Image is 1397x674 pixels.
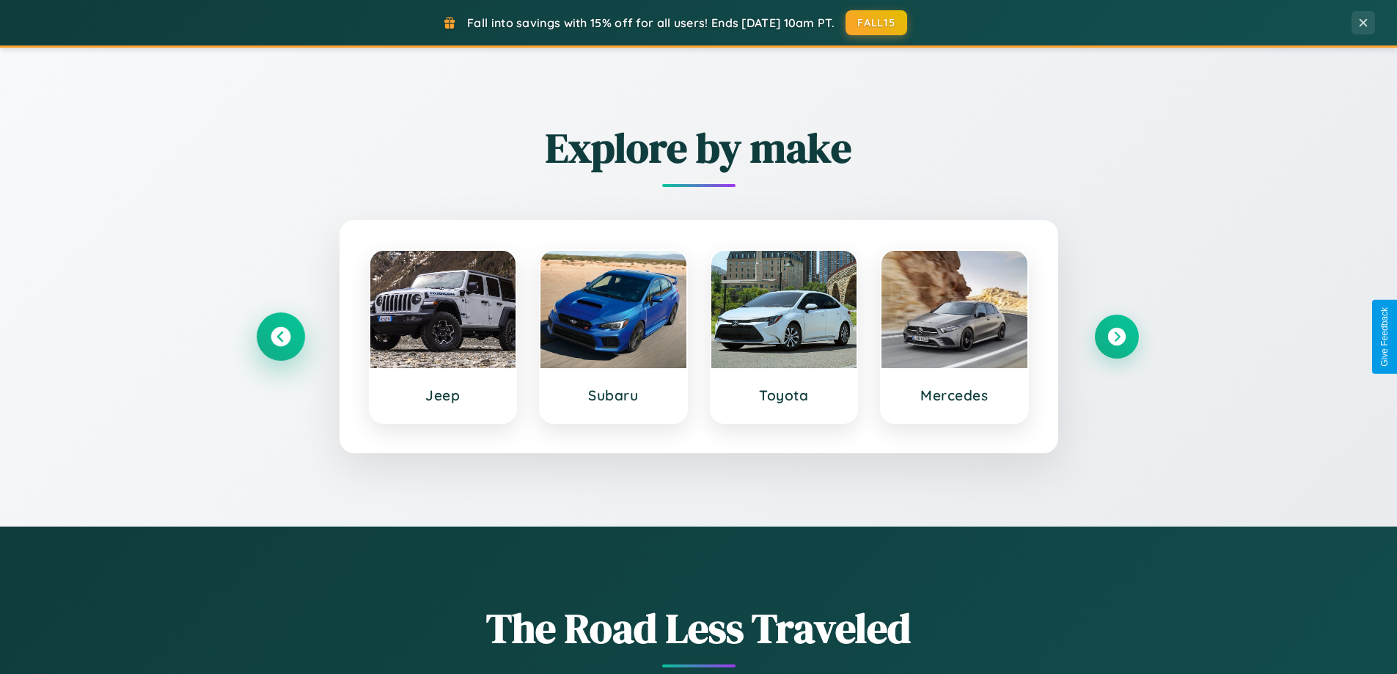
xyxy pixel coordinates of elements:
span: Fall into savings with 15% off for all users! Ends [DATE] 10am PT. [467,15,835,30]
h2: Explore by make [259,120,1139,176]
h3: Subaru [555,387,672,404]
h3: Mercedes [896,387,1013,404]
div: Give Feedback [1379,307,1390,367]
button: FALL15 [846,10,907,35]
h3: Toyota [726,387,843,404]
h3: Jeep [385,387,502,404]
h1: The Road Less Traveled [259,600,1139,656]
